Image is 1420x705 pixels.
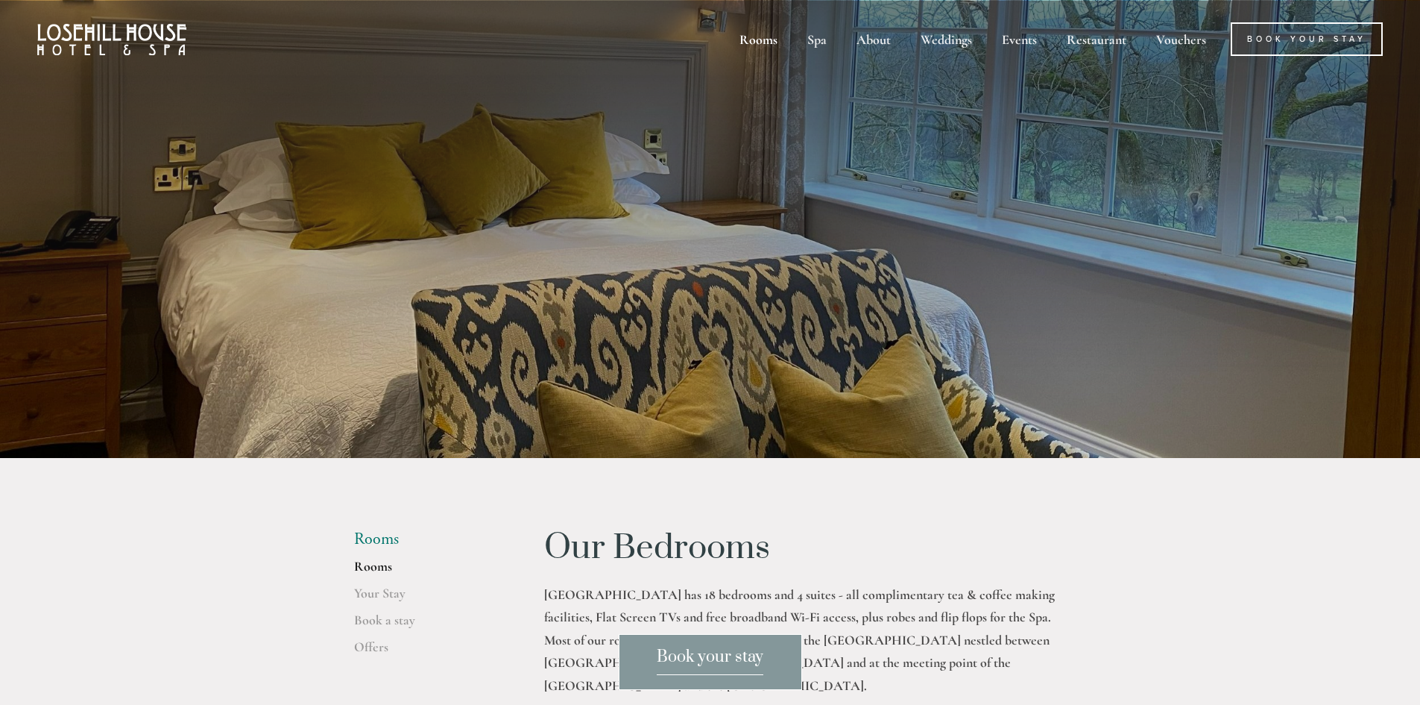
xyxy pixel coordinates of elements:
[544,583,1067,698] p: [GEOGRAPHIC_DATA] has 18 bedrooms and 4 suites - all complimentary tea & coffee making facilities...
[354,585,496,612] a: Your Stay
[843,22,904,56] div: About
[544,530,1067,567] h1: Our Bedrooms
[657,647,763,675] span: Book your stay
[619,634,802,690] a: Book your stay
[354,530,496,549] li: Rooms
[794,22,840,56] div: Spa
[1231,22,1383,56] a: Book Your Stay
[354,612,496,639] a: Book a stay
[1053,22,1140,56] div: Restaurant
[907,22,985,56] div: Weddings
[988,22,1050,56] div: Events
[37,24,186,55] img: Losehill House
[354,558,496,585] a: Rooms
[1143,22,1219,56] a: Vouchers
[726,22,791,56] div: Rooms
